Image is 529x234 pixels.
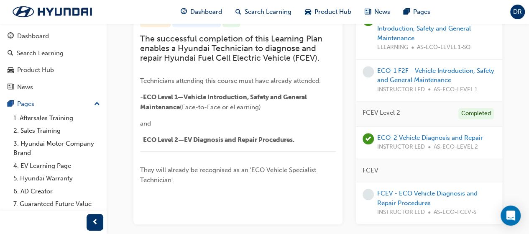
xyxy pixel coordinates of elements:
[404,7,410,17] span: pages-icon
[3,96,103,112] button: Pages
[3,28,103,44] a: Dashboard
[417,43,470,52] span: AS-ECO-LEVEL 1-SQ
[397,3,437,21] a: pages-iconPages
[374,7,390,17] span: News
[140,166,318,184] span: They will already be recognised as an 'ECO Vehicle Specialist Technician'.
[434,208,476,217] span: AS-ECO-FCEV-S
[140,93,143,101] span: -
[17,99,34,109] div: Pages
[94,99,100,110] span: up-icon
[181,7,187,17] span: guage-icon
[17,65,54,75] div: Product Hub
[365,7,371,17] span: news-icon
[434,142,478,152] span: AS-ECO-LEVEL 2
[3,27,103,96] button: DashboardSearch LearningProduct HubNews
[3,46,103,61] a: Search Learning
[140,93,308,111] span: ECO Level 1—Vehicle Introduction, Safety and General Maintenance
[8,50,13,57] span: search-icon
[17,31,49,41] div: Dashboard
[229,3,298,21] a: search-iconSearch Learning
[4,3,100,21] img: Trak
[180,103,261,111] span: (Face-to-Face or eLearning)
[143,136,294,144] span: ECO Level 2—EV Diagnosis and Repair Procedures.
[363,108,400,118] span: FCEV Level 2
[377,190,478,207] a: FCEV - ECO Vehicle Diagnosis and Repair Procedures
[513,7,522,17] span: DR
[314,7,351,17] span: Product Hub
[298,3,358,21] a: car-iconProduct Hub
[377,208,425,217] span: INSTRUCTOR LED
[363,66,374,77] span: learningRecordVerb_NONE-icon
[458,108,494,119] div: Completed
[8,33,14,40] span: guage-icon
[8,84,14,91] span: news-icon
[510,5,525,19] button: DR
[140,136,143,144] span: -
[358,3,397,21] a: news-iconNews
[140,34,325,63] span: The successful completion of this Learning Plan enables a Hyundai Technician to diagnose and repa...
[363,133,374,144] span: learningRecordVerb_ATTEND-icon
[10,172,103,185] a: 5. Hyundai Warranty
[140,120,151,127] span: and
[377,67,494,84] a: ECO-1 F2F - Vehicle Introduction, Safety and General Maintenance
[413,7,430,17] span: Pages
[140,77,321,85] span: Technicians attending this course must have already attended:
[10,185,103,198] a: 6. AD Creator
[10,159,103,172] a: 4. EV Learning Page
[501,206,521,226] div: Open Intercom Messenger
[10,124,103,137] a: 2. Sales Training
[235,7,241,17] span: search-icon
[10,112,103,125] a: 1. Aftersales Training
[377,43,408,52] span: ELEARNING
[92,217,98,228] span: prev-icon
[10,137,103,159] a: 3. Hyundai Motor Company Brand
[363,189,374,200] span: learningRecordVerb_NONE-icon
[363,166,378,175] span: FCEV
[377,15,473,42] a: L1. ECO-1 Video + Quiz - Vehicle Introduction, Safety and General Maintenance
[3,80,103,95] a: News
[377,134,483,141] a: ECO-2 Vehicle Diagnosis and Repair
[10,198,103,211] a: 7. Guaranteed Future Value
[8,67,14,74] span: car-icon
[174,3,229,21] a: guage-iconDashboard
[3,62,103,78] a: Product Hub
[245,7,291,17] span: Search Learning
[377,85,425,95] span: INSTRUCTOR LED
[8,100,14,108] span: pages-icon
[305,7,311,17] span: car-icon
[377,142,425,152] span: INSTRUCTOR LED
[17,49,64,58] div: Search Learning
[190,7,222,17] span: Dashboard
[17,82,33,92] div: News
[434,85,478,95] span: AS-ECO-LEVEL 1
